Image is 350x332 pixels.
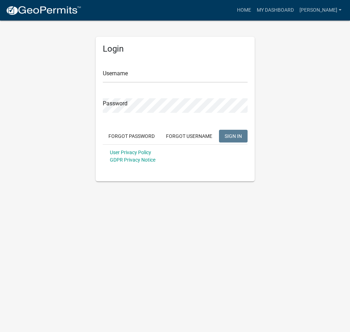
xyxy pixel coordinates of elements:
[219,130,248,142] button: SIGN IN
[103,130,160,142] button: Forgot Password
[110,150,151,155] a: User Privacy Policy
[110,157,155,163] a: GDPR Privacy Notice
[225,133,242,139] span: SIGN IN
[160,130,218,142] button: Forgot Username
[103,44,248,54] h5: Login
[254,4,297,17] a: My Dashboard
[297,4,344,17] a: [PERSON_NAME]
[234,4,254,17] a: Home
